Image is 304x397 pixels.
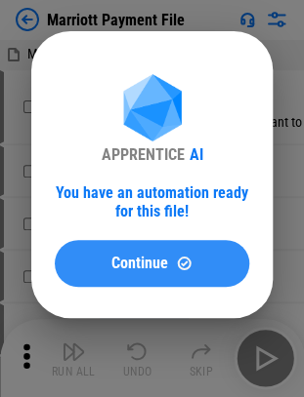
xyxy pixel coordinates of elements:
span: Continue [111,256,168,271]
img: Continue [176,255,193,271]
img: Apprentice AI [113,74,192,145]
div: APPRENTICE [102,145,185,164]
button: ContinueContinue [55,240,249,287]
div: You have an automation ready for this file! [55,183,249,220]
div: AI [190,145,203,164]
